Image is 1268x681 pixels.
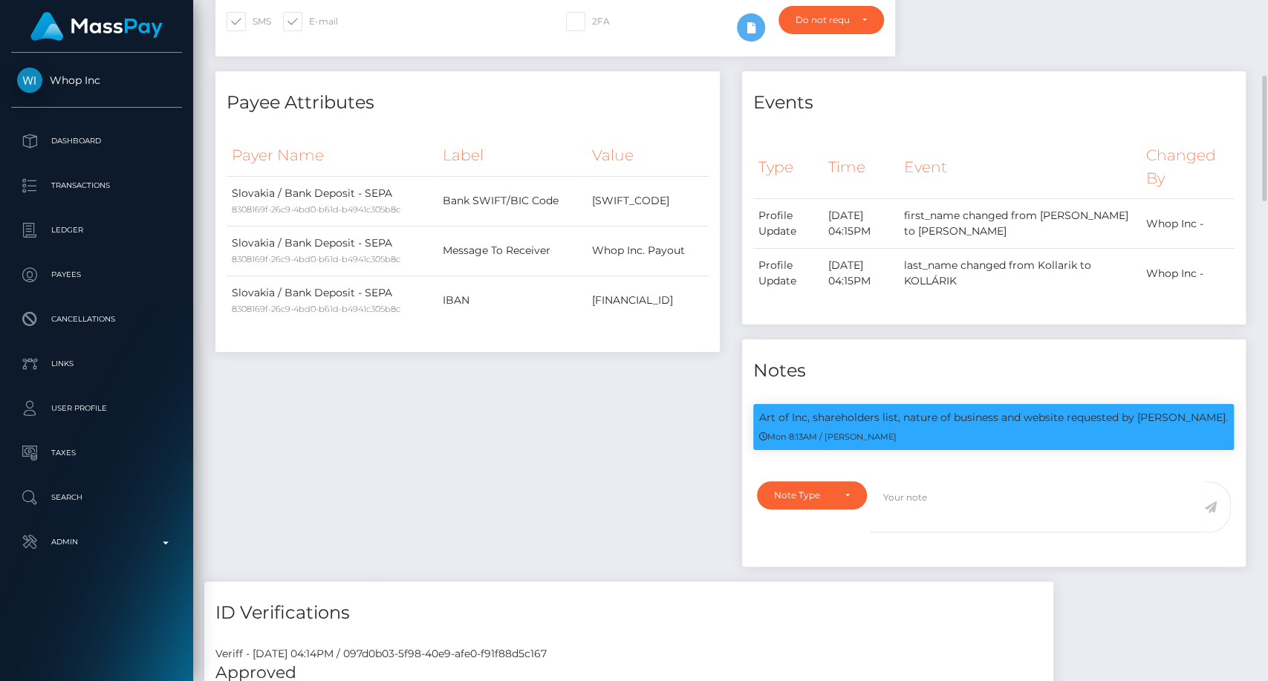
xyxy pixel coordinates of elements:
[11,123,182,160] a: Dashboard
[232,204,400,215] small: 8308169f-26c9-4bd0-b61d-b4941c305b8c
[30,12,163,41] img: MassPay Logo
[759,431,897,442] small: Mon 8:13AM / [PERSON_NAME]
[11,74,182,87] span: Whop Inc
[438,226,586,276] td: Message To Receiver
[823,135,898,198] th: Time
[204,646,1053,662] div: Veriff - [DATE] 04:14PM / 097d0b03-5f98-40e9-afe0-f91f88d5c167
[759,410,1228,426] p: Art of Inc, shareholders list, nature of business and website requested by [PERSON_NAME].
[11,390,182,427] a: User Profile
[232,254,400,264] small: 8308169f-26c9-4bd0-b61d-b4941c305b8c
[11,301,182,338] a: Cancellations
[1141,199,1235,249] td: Whop Inc -
[283,12,338,31] label: E-mail
[11,167,182,204] a: Transactions
[587,276,709,325] td: [FINANCIAL_ID]
[11,479,182,516] a: Search
[753,90,1235,116] h4: Events
[227,135,438,176] th: Payer Name
[11,434,182,472] a: Taxes
[17,68,42,93] img: Whop Inc
[1141,249,1235,299] td: Whop Inc -
[438,135,586,176] th: Label
[587,226,709,276] td: Whop Inc. Payout
[1141,135,1235,198] th: Changed By
[227,12,271,31] label: SMS
[753,358,1235,384] h4: Notes
[17,130,176,152] p: Dashboard
[753,199,824,249] td: Profile Update
[11,345,182,382] a: Links
[17,175,176,197] p: Transactions
[17,264,176,286] p: Payees
[17,219,176,241] p: Ledger
[566,12,610,31] label: 2FA
[17,397,176,420] p: User Profile
[17,353,176,375] p: Links
[438,276,586,325] td: IBAN
[227,176,438,226] td: Slovakia / Bank Deposit - SEPA
[17,531,176,553] p: Admin
[796,14,849,26] div: Do not require
[899,199,1142,249] td: first_name changed from [PERSON_NAME] to [PERSON_NAME]
[17,442,176,464] p: Taxes
[227,90,709,116] h4: Payee Attributes
[215,600,1042,626] h4: ID Verifications
[227,276,438,325] td: Slovakia / Bank Deposit - SEPA
[899,135,1142,198] th: Event
[438,176,586,226] td: Bank SWIFT/BIC Code
[778,6,883,34] button: Do not require
[823,199,898,249] td: [DATE] 04:15PM
[11,524,182,561] a: Admin
[17,486,176,509] p: Search
[11,212,182,249] a: Ledger
[227,226,438,276] td: Slovakia / Bank Deposit - SEPA
[587,176,709,226] td: [SWIFT_CODE]
[17,308,176,330] p: Cancellations
[587,135,709,176] th: Value
[774,489,833,501] div: Note Type
[757,481,867,509] button: Note Type
[753,249,824,299] td: Profile Update
[11,256,182,293] a: Payees
[753,135,824,198] th: Type
[232,304,400,314] small: 8308169f-26c9-4bd0-b61d-b4941c305b8c
[899,249,1142,299] td: last_name changed from Kollarik to KOLLÁRIK
[823,249,898,299] td: [DATE] 04:15PM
